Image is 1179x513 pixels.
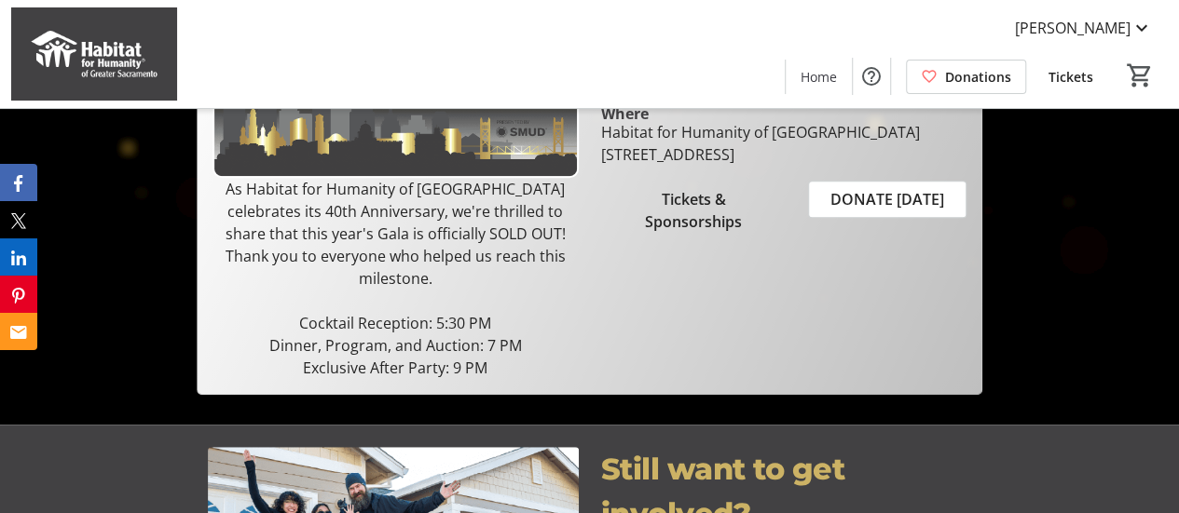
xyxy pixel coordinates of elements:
[1123,59,1157,92] button: Cart
[601,181,787,240] button: Tickets & Sponsorships
[212,357,579,379] p: Exclusive After Party: 9 PM
[853,58,890,95] button: Help
[808,181,967,218] button: DONATE [DATE]
[786,60,852,94] a: Home
[624,188,764,233] span: Tickets & Sponsorships
[830,188,944,210] span: DONATE [DATE]
[1015,17,1131,39] span: [PERSON_NAME]
[906,60,1026,94] a: Donations
[212,312,579,334] p: Cocktail Reception: 5:30 PM
[1049,67,1093,87] span: Tickets
[601,106,649,121] div: Where
[601,143,920,166] div: [STREET_ADDRESS]
[1000,13,1168,43] button: [PERSON_NAME]
[945,67,1011,87] span: Donations
[212,178,579,290] p: As Habitat for Humanity of [GEOGRAPHIC_DATA] celebrates its 40th Anniversary, we're thrilled to s...
[1034,60,1108,94] a: Tickets
[801,67,837,87] span: Home
[212,334,579,357] p: Dinner, Program, and Auction: 7 PM
[11,7,177,101] img: Habitat for Humanity of Greater Sacramento's Logo
[601,121,920,143] div: Habitat for Humanity of [GEOGRAPHIC_DATA]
